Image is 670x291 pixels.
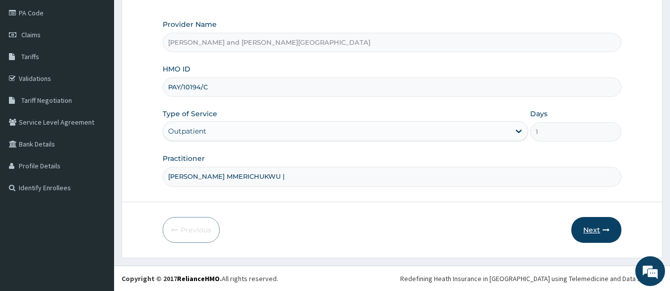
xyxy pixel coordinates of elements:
[5,189,189,224] textarea: Type your message and hit 'Enter'
[163,217,220,243] button: Previous
[58,84,137,184] span: We're online!
[18,50,40,74] img: d_794563401_company_1708531726252_794563401
[163,64,190,74] label: HMO ID
[530,109,548,119] label: Days
[163,77,622,97] input: Enter HMO ID
[114,266,670,291] footer: All rights reserved.
[163,109,217,119] label: Type of Service
[571,217,621,243] button: Next
[52,56,167,69] div: Chat with us now
[177,274,220,283] a: RelianceHMO
[21,52,39,61] span: Tariffs
[400,274,663,284] div: Redefining Heath Insurance in [GEOGRAPHIC_DATA] using Telemedicine and Data Science!
[163,167,622,186] input: Enter Name
[163,5,186,29] div: Minimize live chat window
[168,126,206,136] div: Outpatient
[21,30,41,39] span: Claims
[163,19,217,29] label: Provider Name
[122,274,222,283] strong: Copyright © 2017 .
[163,153,205,163] label: Practitioner
[21,96,72,105] span: Tariff Negotiation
